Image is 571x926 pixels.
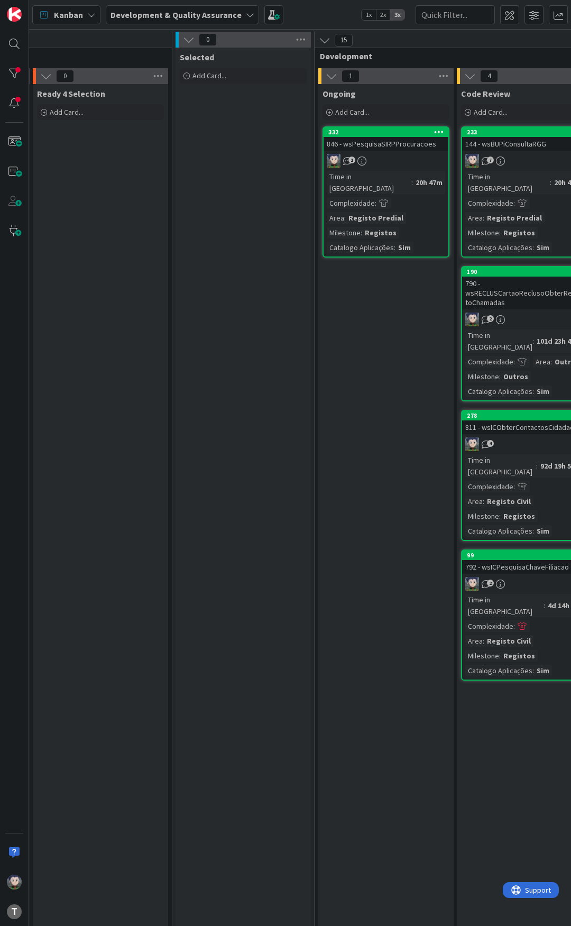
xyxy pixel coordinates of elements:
[465,665,532,676] div: Catalogo Aplicações
[362,227,399,239] div: Registos
[465,577,479,591] img: LS
[346,212,406,224] div: Registo Predial
[465,525,532,537] div: Catalogo Aplicações
[328,129,448,136] div: 332
[499,371,501,382] span: :
[335,34,353,47] span: 15
[550,356,552,368] span: :
[513,197,515,209] span: :
[375,197,376,209] span: :
[361,227,362,239] span: :
[324,137,448,151] div: 846 - wsPesquisaSIRPProcuracoes
[484,212,545,224] div: Registo Predial
[513,356,515,368] span: :
[54,8,83,21] span: Kanban
[501,510,538,522] div: Registos
[348,157,355,163] span: 1
[465,197,513,209] div: Complexidade
[487,580,494,586] span: 2
[532,525,534,537] span: :
[501,371,531,382] div: Outros
[180,52,214,62] span: Selected
[110,10,242,20] b: Development & Quality Assurance
[465,510,499,522] div: Milestone
[465,650,499,662] div: Milestone
[327,154,340,168] img: LS
[50,107,84,117] span: Add Card...
[327,212,344,224] div: Area
[7,904,22,919] div: T
[395,242,413,253] div: Sim
[480,70,498,82] span: 4
[327,197,375,209] div: Complexidade
[192,71,226,80] span: Add Card...
[465,154,479,168] img: LS
[534,386,552,397] div: Sim
[465,481,513,492] div: Complexidade
[465,635,483,647] div: Area
[376,10,390,20] span: 2x
[327,242,394,253] div: Catalogo Aplicações
[534,525,552,537] div: Sim
[413,177,445,188] div: 20h 47m
[37,88,105,99] span: Ready 4 Selection
[465,313,479,326] img: LS
[532,665,534,676] span: :
[390,10,404,20] span: 3x
[533,356,550,368] div: Area
[324,127,448,151] div: 332846 - wsPesquisaSIRPProcuracoes
[487,440,494,447] span: 4
[465,242,532,253] div: Catalogo Aplicações
[394,242,395,253] span: :
[534,242,552,253] div: Sim
[499,650,501,662] span: :
[465,620,513,632] div: Complexidade
[532,335,534,347] span: :
[534,665,552,676] div: Sim
[465,329,532,353] div: Time in [GEOGRAPHIC_DATA]
[544,600,545,611] span: :
[483,635,484,647] span: :
[483,496,484,507] span: :
[461,88,510,99] span: Code Review
[344,212,346,224] span: :
[342,70,360,82] span: 1
[501,227,538,239] div: Registos
[465,212,483,224] div: Area
[324,154,448,168] div: LS
[411,177,413,188] span: :
[7,7,22,22] img: Visit kanbanzone.com
[56,70,74,82] span: 0
[465,371,499,382] div: Milestone
[465,227,499,239] div: Milestone
[501,650,538,662] div: Registos
[484,635,533,647] div: Registo Civil
[327,171,411,194] div: Time in [GEOGRAPHIC_DATA]
[474,107,508,117] span: Add Card...
[199,33,217,46] span: 0
[362,10,376,20] span: 1x
[499,510,501,522] span: :
[499,227,501,239] span: :
[324,127,448,137] div: 332
[416,5,495,24] input: Quick Filter...
[532,242,534,253] span: :
[327,227,361,239] div: Milestone
[513,620,515,632] span: :
[465,356,513,368] div: Complexidade
[536,460,538,472] span: :
[22,2,48,14] span: Support
[335,107,369,117] span: Add Card...
[323,88,356,99] span: Ongoing
[513,481,515,492] span: :
[465,594,544,617] div: Time in [GEOGRAPHIC_DATA]
[483,212,484,224] span: :
[484,496,533,507] div: Registo Civil
[465,386,532,397] div: Catalogo Aplicações
[487,157,494,163] span: 7
[7,875,22,890] img: LS
[487,315,494,322] span: 2
[532,386,534,397] span: :
[465,437,479,451] img: LS
[465,171,550,194] div: Time in [GEOGRAPHIC_DATA]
